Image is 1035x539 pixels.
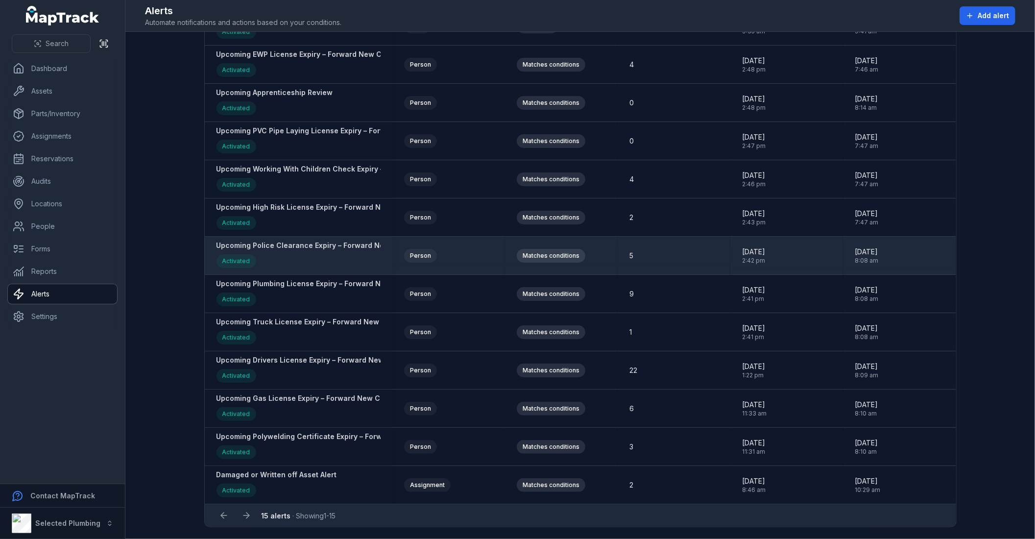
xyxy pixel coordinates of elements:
strong: Upcoming Apprenticeship Review [217,88,333,98]
strong: Upcoming Police Clearance Expiry – Forward New Copy To [EMAIL_ADDRESS][DOMAIN_NAME] (Front & Back... [217,241,670,250]
time: 8/18/2025, 2:42:45 PM [742,247,765,265]
div: Matches conditions [517,364,585,377]
span: 2 [629,480,633,490]
time: 8/18/2025, 2:41:05 PM [742,323,765,341]
a: MapTrack [26,6,99,25]
time: 8/18/2025, 2:46:07 PM [742,171,766,188]
div: Activated [217,445,256,459]
div: Matches conditions [517,211,585,224]
span: 5 [629,251,633,261]
strong: Damaged or Written off Asset Alert [217,470,337,480]
a: Dashboard [8,59,117,78]
span: 3 [629,442,633,452]
span: [DATE] [742,132,766,142]
span: 22 [629,366,637,375]
span: [DATE] [742,438,765,448]
div: Matches conditions [517,58,585,72]
a: Reports [8,262,117,281]
span: 7:47 am [855,219,878,226]
span: 8:10 am [855,448,878,456]
span: 2:41 pm [742,295,765,303]
time: 10/1/2025, 7:47:34 AM [855,209,878,226]
span: 11:31 am [742,448,765,456]
span: [DATE] [855,285,878,295]
span: [DATE] [742,362,765,371]
span: 9 [629,289,634,299]
span: 1:22 pm [742,371,765,379]
time: 9/11/2025, 8:08:45 AM [855,285,878,303]
a: Upcoming Drivers License Expiry – Forward New Copy To [EMAIL_ADDRESS][DOMAIN_NAME] (Front & Back ... [217,355,664,385]
button: Add alert [960,6,1015,25]
a: Assignments [8,126,117,146]
strong: Upcoming EWP License Expiry – Forward New Copy To [EMAIL_ADDRESS][DOMAIN_NAME] (Front & Back sepa... [217,49,654,59]
div: Activated [217,369,256,383]
span: 8:08 am [855,257,878,265]
span: [DATE] [855,400,878,410]
strong: Upcoming Truck License Expiry – Forward New Copy To [EMAIL_ADDRESS][DOMAIN_NAME] (Front & Back se... [217,317,659,327]
strong: Upcoming Drivers License Expiry – Forward New Copy To [EMAIL_ADDRESS][DOMAIN_NAME] (Front & Back ... [217,355,664,365]
div: Matches conditions [517,249,585,263]
span: 11:33 am [742,410,767,417]
div: Matches conditions [517,172,585,186]
div: Person [404,249,437,263]
span: 2:43 pm [742,219,766,226]
span: [DATE] [742,171,766,180]
time: 10/1/2025, 7:47:20 AM [855,171,878,188]
div: Activated [217,140,256,153]
div: Person [404,364,437,377]
a: Alerts [8,284,117,304]
div: Activated [217,178,256,192]
span: 4 [629,174,634,184]
a: Reservations [8,149,117,169]
time: 8/18/2025, 11:31:57 AM [742,438,765,456]
strong: Upcoming Working With Children Check Expiry – Forward New Copy To [EMAIL_ADDRESS][DOMAIN_NAME] (F... [217,164,712,174]
a: People [8,217,117,236]
span: Add alert [978,11,1009,21]
span: [DATE] [742,400,767,410]
time: 3/27/2025, 10:29:05 AM [855,476,880,494]
time: 8/18/2025, 2:41:55 PM [742,285,765,303]
div: Matches conditions [517,325,585,339]
span: [DATE] [855,476,880,486]
div: Activated [217,254,256,268]
strong: Selected Plumbing [35,519,100,527]
a: Assets [8,81,117,101]
span: 8:08 am [855,333,878,341]
a: Upcoming Polywelding Certificate Expiry – Forward New Copy To [EMAIL_ADDRESS][DOMAIN_NAME] (Front... [217,432,691,462]
span: 4 [629,60,634,70]
div: Activated [217,484,256,497]
span: [DATE] [855,56,878,66]
a: Upcoming EWP License Expiry – Forward New Copy To [EMAIL_ADDRESS][DOMAIN_NAME] (Front & Back sepa... [217,49,654,79]
a: Upcoming Apprenticeship ReviewActivated [217,88,333,118]
time: 8/18/2025, 2:48:20 PM [742,94,766,112]
div: Matches conditions [517,96,585,110]
span: [DATE] [855,171,878,180]
div: Activated [217,25,256,39]
span: [DATE] [855,94,878,104]
span: [DATE] [742,56,766,66]
div: Matches conditions [517,440,585,454]
div: Activated [217,63,256,77]
span: 7:47 am [855,142,878,150]
span: 8:09 am [855,371,878,379]
div: Activated [217,407,256,421]
span: 8:08 am [855,295,878,303]
div: Matches conditions [517,478,585,492]
span: 8:10 am [855,410,878,417]
div: Person [404,58,437,72]
span: 2:47 pm [742,142,766,150]
div: Matches conditions [517,402,585,416]
strong: Contact MapTrack [30,491,95,500]
a: Upcoming PVC Pipe Laying License Expiry – Forward New Copy To [EMAIL_ADDRESS][DOMAIN_NAME] (Front... [217,126,695,156]
span: 2 [629,213,633,222]
a: Locations [8,194,117,214]
span: [DATE] [742,209,766,219]
div: Person [404,402,437,416]
a: Upcoming Gas License Expiry – Forward New Copy To [EMAIL_ADDRESS][DOMAIN_NAME] (Front & Back sepa... [217,393,652,423]
time: 8/18/2025, 1:22:30 PM [742,362,765,379]
span: [DATE] [742,323,765,333]
time: 9/11/2025, 8:08:33 AM [855,247,878,265]
span: 2:48 pm [742,66,766,73]
span: 8:14 am [855,104,878,112]
div: Activated [217,293,256,306]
